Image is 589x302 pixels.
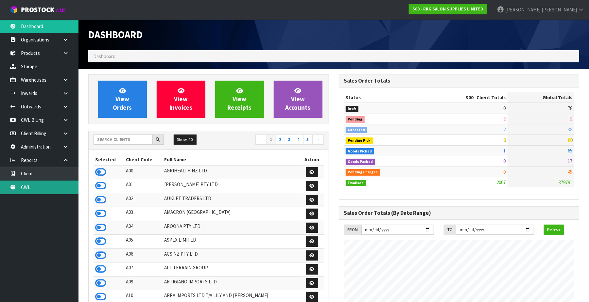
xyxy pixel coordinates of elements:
[504,116,506,122] span: 2
[124,248,163,262] td: A06
[409,4,487,14] a: S00 - RKG SALON SUPPLIES LIMITED
[286,87,311,111] span: View Accounts
[346,106,359,112] span: Draft
[346,180,366,186] span: Finalised
[124,154,163,165] th: Client Code
[504,158,506,164] span: 0
[227,87,251,111] span: View Receipts
[420,92,508,103] th: - Client Totals
[124,207,163,221] td: A03
[93,53,115,59] span: Dashboard
[544,225,564,235] button: Refresh
[163,154,301,165] th: Full Name
[215,81,264,118] a: ViewReceipts
[504,148,506,154] span: 1
[568,158,572,164] span: 17
[169,87,192,111] span: View Invoices
[163,207,301,221] td: AMACRON [GEOGRAPHIC_DATA]
[124,235,163,249] td: A05
[568,137,572,143] span: 80
[276,135,285,145] a: 2
[505,7,541,13] span: [PERSON_NAME]
[56,7,66,13] small: WMS
[163,165,301,179] td: AGRIHEALTH NZ LTD
[346,169,380,176] span: Pending Charges
[466,94,474,101] span: S00
[163,235,301,249] td: ASPEX LIMITED
[214,135,324,146] nav: Page navigation
[346,116,365,123] span: Pending
[344,225,361,235] div: FROM
[163,262,301,277] td: ALL TERRAIN GROUP
[94,154,124,165] th: Selected
[497,179,506,185] span: 2067
[21,6,54,14] span: ProStock
[113,87,132,111] span: View Orders
[542,7,577,13] span: [PERSON_NAME]
[94,135,153,145] input: Search clients
[312,135,324,145] a: →
[157,81,205,118] a: ViewInvoices
[504,105,506,111] span: 0
[98,81,147,118] a: ViewOrders
[124,193,163,207] td: A02
[124,179,163,193] td: A01
[124,221,163,235] td: A04
[346,137,373,144] span: Pending Pick
[346,127,368,134] span: Allocated
[285,135,294,145] a: 3
[344,92,420,103] th: Status
[303,135,313,145] a: 5
[508,92,574,103] th: Global Totals
[346,159,375,165] span: Goods Packed
[124,262,163,277] td: A07
[346,148,374,155] span: Goods Picked
[412,6,483,12] strong: S00 - RKG SALON SUPPLIES LIMITED
[124,165,163,179] td: A00
[255,135,267,145] a: ←
[163,248,301,262] td: ACS NZ PTY LTD
[174,135,197,145] button: Show: 10
[163,193,301,207] td: AUKLET TRADERS LTD
[568,148,572,154] span: 65
[568,105,572,111] span: 78
[124,276,163,290] td: A09
[344,78,574,84] h3: Sales Order Totals
[559,179,572,185] span: 379791
[504,169,506,175] span: 0
[504,126,506,133] span: 2
[444,225,456,235] div: TO
[568,169,572,175] span: 45
[163,221,301,235] td: AROONA PTY LTD
[568,126,572,133] span: 38
[163,179,301,193] td: [PERSON_NAME] PTY LTD
[267,135,276,145] a: 1
[570,116,572,122] span: 9
[294,135,303,145] a: 4
[163,276,301,290] td: ARTIGIANO IMPORTS LTD
[504,137,506,143] span: 0
[344,210,574,216] h3: Sales Order Totals (By Date Range)
[274,81,322,118] a: ViewAccounts
[301,154,324,165] th: Action
[88,28,143,41] span: Dashboard
[10,6,18,14] img: cube-alt.png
